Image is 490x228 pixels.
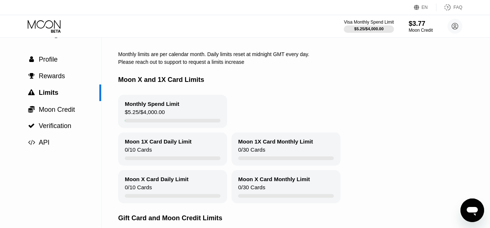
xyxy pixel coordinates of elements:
[422,5,428,10] div: EN
[238,138,313,145] div: Moon 1X Card Monthly Limit
[39,56,58,63] span: Profile
[28,56,35,63] div: 
[460,198,484,222] iframe: Button to launch messaging window
[414,4,436,11] div: EN
[354,27,384,31] div: $5.25 / $4,000.00
[39,89,58,96] span: Limits
[28,73,35,79] span: 
[28,106,35,113] span: 
[409,20,433,33] div: $3.77Moon Credit
[409,28,433,33] div: Moon Credit
[125,109,165,119] div: $5.25 / $4,000.00
[39,139,49,146] span: API
[28,139,35,146] span: 
[29,56,34,63] span: 
[238,176,310,182] div: Moon X Card Monthly Limit
[409,20,433,28] div: $3.77
[344,20,394,25] div: Visa Monthly Spend Limit
[238,184,265,194] div: 0 / 30 Cards
[125,138,192,145] div: Moon 1X Card Daily Limit
[344,20,394,33] div: Visa Monthly Spend Limit$5.25/$4,000.00
[238,146,265,156] div: 0 / 30 Cards
[125,146,152,156] div: 0 / 10 Cards
[39,122,71,129] span: Verification
[436,4,462,11] div: FAQ
[39,106,75,113] span: Moon Credit
[125,101,179,107] div: Monthly Spend Limit
[125,176,189,182] div: Moon X Card Daily Limit
[453,5,462,10] div: FAQ
[28,122,35,129] span: 
[28,89,35,96] span: 
[125,184,152,194] div: 0 / 10 Cards
[39,72,65,80] span: Rewards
